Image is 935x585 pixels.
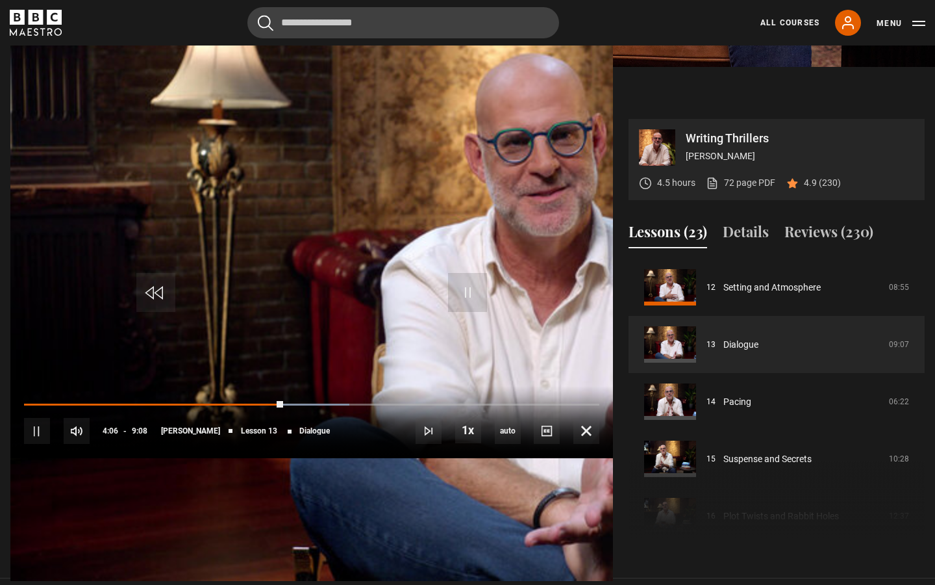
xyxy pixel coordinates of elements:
[123,426,127,435] span: -
[24,404,599,406] div: Progress Bar
[760,17,819,29] a: All Courses
[723,338,758,352] a: Dialogue
[416,418,442,444] button: Next Lesson
[804,176,841,190] p: 4.9 (230)
[657,176,695,190] p: 4.5 hours
[573,418,599,444] button: Fullscreen
[495,418,521,444] span: auto
[241,427,277,435] span: Lesson 13
[723,281,821,294] a: Setting and Atmosphere
[686,149,914,163] p: [PERSON_NAME]
[723,221,769,248] button: Details
[64,418,90,444] button: Mute
[455,417,481,443] button: Playback Rate
[723,452,812,466] a: Suspense and Secrets
[103,419,118,443] span: 4:06
[686,133,914,144] p: Writing Thrillers
[534,418,560,444] button: Captions
[10,119,613,458] video-js: Video Player
[247,7,559,38] input: Search
[495,418,521,444] div: Current quality: 1080p
[877,17,925,30] button: Toggle navigation
[24,418,50,444] button: Pause
[299,427,330,435] span: Dialogue
[629,221,707,248] button: Lessons (23)
[10,10,62,36] svg: BBC Maestro
[723,395,751,409] a: Pacing
[132,419,147,443] span: 9:08
[258,15,273,31] button: Submit the search query
[784,221,873,248] button: Reviews (230)
[161,427,220,435] span: [PERSON_NAME]
[706,176,775,190] a: 72 page PDF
